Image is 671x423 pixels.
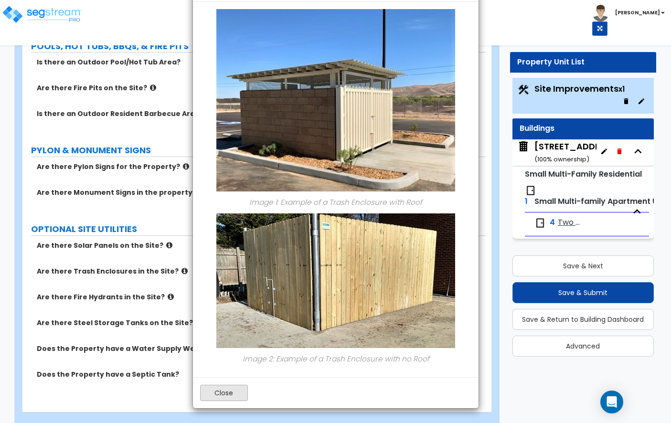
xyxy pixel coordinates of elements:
button: Close [200,385,248,401]
div: Open Intercom Messenger [600,391,623,413]
img: trash-enclosure-wo-roof-min.jpeg [216,213,455,348]
em: Image 1: Example of a Trash Enclosure with Roof [249,197,422,207]
em: Image 2: Example of a Trash Enclosure with no Roof [242,354,429,364]
img: trash-enclosure-w-roof-min.jpeg [216,9,455,191]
